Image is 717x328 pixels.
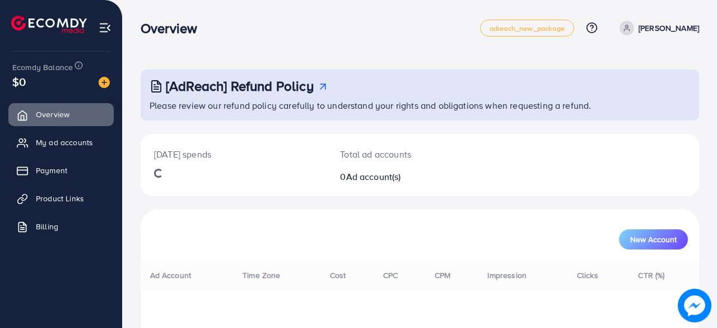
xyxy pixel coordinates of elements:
[166,78,314,94] h3: [AdReach] Refund Policy
[346,170,401,183] span: Ad account(s)
[340,172,453,182] h2: 0
[8,103,114,126] a: Overview
[36,193,84,204] span: Product Links
[639,21,699,35] p: [PERSON_NAME]
[36,109,69,120] span: Overview
[154,147,313,161] p: [DATE] spends
[99,77,110,88] img: image
[340,147,453,161] p: Total ad accounts
[8,187,114,210] a: Product Links
[480,20,574,36] a: adreach_new_package
[150,99,692,112] p: Please review our refund policy carefully to understand your rights and obligations when requesti...
[12,73,26,90] span: $0
[36,221,58,232] span: Billing
[8,215,114,238] a: Billing
[619,229,688,250] button: New Account
[11,16,87,33] img: logo
[12,62,73,73] span: Ecomdy Balance
[36,165,67,176] span: Payment
[141,20,206,36] h3: Overview
[36,137,93,148] span: My ad accounts
[8,159,114,182] a: Payment
[615,21,699,35] a: [PERSON_NAME]
[630,235,677,243] span: New Account
[490,25,565,32] span: adreach_new_package
[8,131,114,154] a: My ad accounts
[99,21,111,34] img: menu
[678,289,711,322] img: image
